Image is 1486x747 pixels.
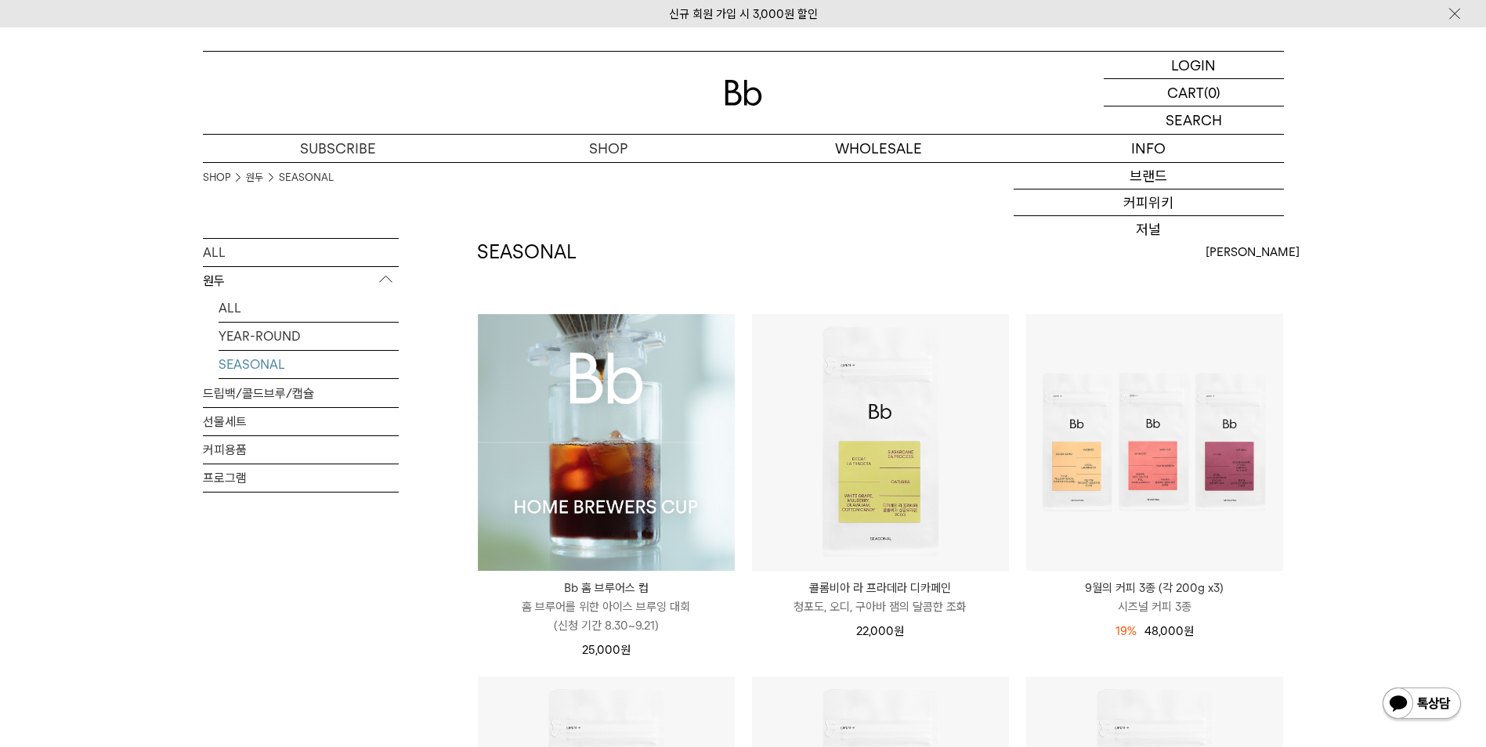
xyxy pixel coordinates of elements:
a: CART (0) [1104,79,1284,106]
a: 프로그램 [203,464,399,492]
a: 커피위키 [1014,189,1284,216]
img: 9월의 커피 3종 (각 200g x3) [1026,314,1283,571]
p: CART [1167,79,1204,106]
a: SEASONAL [279,170,334,186]
span: 48,000 [1144,624,1194,638]
a: 콜롬비아 라 프라데라 디카페인 청포도, 오디, 구아바 잼의 달콤한 조화 [752,579,1009,616]
p: INFO [1014,135,1284,162]
span: [PERSON_NAME] [1206,243,1300,262]
img: Bb 홈 브루어스 컵 [478,314,735,571]
a: 드립백/콜드브루/캡슐 [203,380,399,407]
h2: SEASONAL [477,239,577,265]
img: 카카오톡 채널 1:1 채팅 버튼 [1381,686,1462,724]
a: Bb 홈 브루어스 컵 홈 브루어를 위한 아이스 브루잉 대회(신청 기간 8.30~9.21) [478,579,735,635]
p: LOGIN [1171,52,1216,78]
a: 9월의 커피 3종 (각 200g x3) 시즈널 커피 3종 [1026,579,1283,616]
a: ALL [203,239,399,266]
a: 커피용품 [203,436,399,464]
a: 원두 [246,170,263,186]
p: WHOLESALE [743,135,1014,162]
img: 콜롬비아 라 프라데라 디카페인 [752,314,1009,571]
img: 로고 [725,80,762,106]
a: YEAR-ROUND [219,323,399,350]
a: SHOP [473,135,743,162]
a: LOGIN [1104,52,1284,79]
span: 원 [620,643,631,657]
p: 원두 [203,267,399,295]
a: 선물세트 [203,408,399,435]
a: 브랜드 [1014,163,1284,189]
a: 신규 회원 가입 시 3,000원 할인 [669,7,818,21]
p: Bb 홈 브루어스 컵 [478,579,735,597]
p: (0) [1204,79,1220,106]
a: SUBSCRIBE [203,135,473,162]
a: 저널 [1014,216,1284,243]
span: 22,000 [856,624,904,638]
p: 홈 브루어를 위한 아이스 브루잉 대회 (신청 기간 8.30~9.21) [478,597,735,635]
span: 25,000 [582,643,631,657]
p: 시즈널 커피 3종 [1026,597,1283,616]
p: SEARCH [1166,106,1222,134]
p: 9월의 커피 3종 (각 200g x3) [1026,579,1283,597]
p: 청포도, 오디, 구아바 잼의 달콤한 조화 [752,597,1009,616]
a: ALL [219,294,399,322]
span: 원 [894,624,904,638]
a: SHOP [203,170,230,186]
span: 원 [1184,624,1194,638]
a: SEASONAL [219,351,399,378]
div: 19% [1115,622,1137,641]
p: 콜롬비아 라 프라데라 디카페인 [752,579,1009,597]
